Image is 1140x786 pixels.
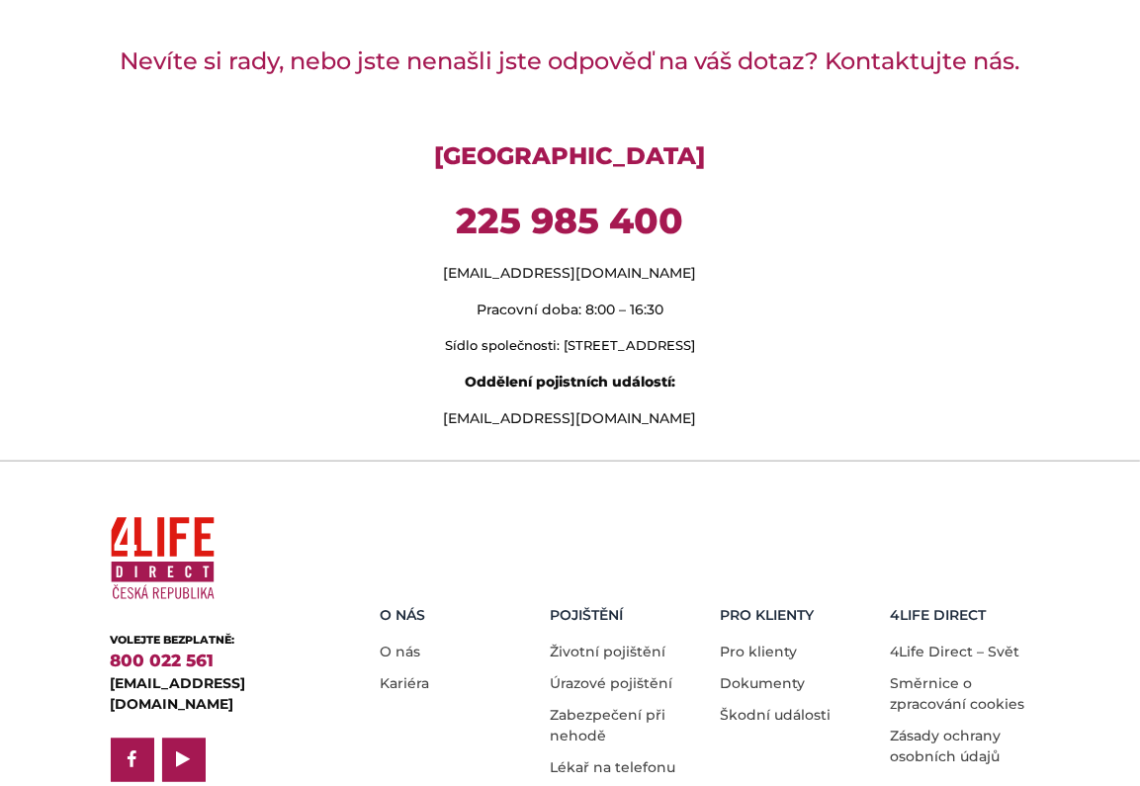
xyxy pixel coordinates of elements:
[381,607,536,624] h5: O nás
[550,758,675,776] a: Lékař na telefonu
[720,706,831,724] a: Škodní události
[111,408,1030,429] p: [EMAIL_ADDRESS][DOMAIN_NAME]
[457,199,684,242] strong: 225 985 400
[890,674,1024,713] a: Směrnice o zpracování cookies
[435,141,706,170] strong: [GEOGRAPHIC_DATA]
[890,727,1001,765] a: Zásady ochrany osobních údajů
[111,509,215,609] img: 4Life Direct Česká republika logo
[720,607,875,624] h5: Pro Klienty
[465,373,675,391] strong: Oddělení pojistních událostí:
[550,643,665,660] a: Životní pojištění
[381,674,430,692] a: Kariéra
[550,674,672,692] a: Úrazové pojištění
[890,643,1019,660] a: 4Life Direct – Svět
[111,632,318,649] div: VOLEJTE BEZPLATNĚ:
[111,300,1030,320] p: Pracovní doba: 8:00 – 16:30
[890,607,1045,624] h5: 4LIFE DIRECT
[720,674,805,692] a: Dokumenty
[550,706,665,744] a: Zabezpečení při nehodě
[550,607,705,624] h5: Pojištění
[111,47,1030,75] h3: Nevíte si rady, nebo jste nenašli jste odpověď na váš dotaz? Kontaktujte nás.
[381,643,421,660] a: O nás
[111,263,1030,284] p: [EMAIL_ADDRESS][DOMAIN_NAME]
[111,336,1030,356] p: Sídlo společnosti: [STREET_ADDRESS]
[111,651,215,670] a: 800 022 561
[720,643,797,660] a: Pro klienty
[111,674,246,713] a: [EMAIL_ADDRESS][DOMAIN_NAME]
